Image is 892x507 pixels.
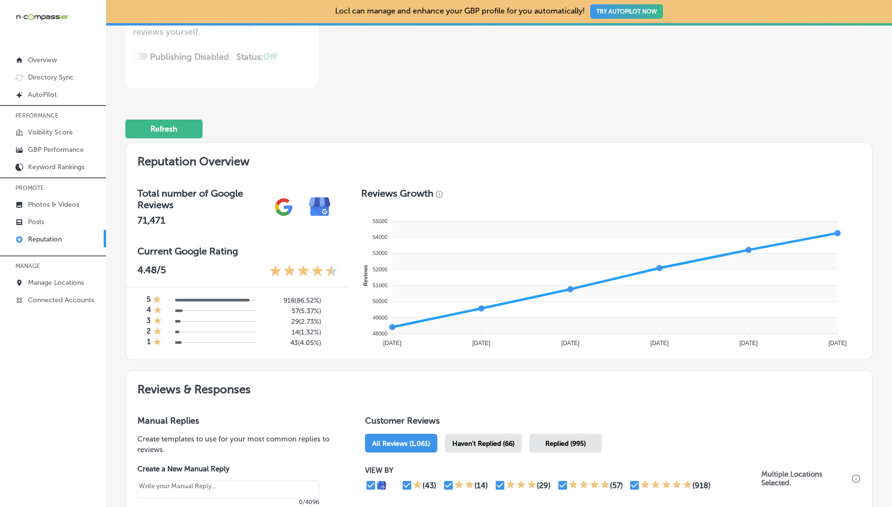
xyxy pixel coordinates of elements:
h5: 57 ( 5.37% ) [263,307,321,315]
p: Keyword Rankings [28,163,84,171]
tspan: [DATE] [650,340,669,347]
button: Refresh [125,120,203,138]
p: Create templates to use for your most common replies to reviews. [137,434,334,455]
img: gPZS+5FD6qPJAAAAABJRU5ErkJggg== [266,189,302,225]
tspan: [DATE] [740,340,758,347]
p: Visibility Score [28,128,73,136]
div: (57) [610,481,623,490]
div: (29) [537,481,551,490]
div: (43) [422,481,436,490]
div: 1 Star [153,327,162,337]
div: 3 Stars [506,480,537,491]
p: Posts [28,218,44,226]
h5: 918 ( 86.52% ) [263,296,321,305]
p: Reputation [28,235,62,243]
h4: 2 [147,327,151,337]
h3: Manual Replies [137,415,334,426]
h2: 71,471 [137,214,266,226]
h2: Reviews & Responses [126,371,872,404]
div: 1 Star [153,306,162,316]
tspan: 55000 [373,218,388,224]
tspan: [DATE] [562,340,580,347]
p: Overview [28,56,57,64]
tspan: [DATE] [383,340,402,347]
div: (14) [474,481,488,490]
img: e7ababfa220611ac49bdb491a11684a6.png [302,189,338,225]
div: 4.48 Stars [269,264,338,279]
div: 1 Star [413,480,422,491]
text: Reviews [363,265,368,286]
h4: 5 [147,295,150,306]
tspan: 53000 [373,250,388,256]
button: TRY AUTOPILOT NOW [590,4,663,19]
h4: 3 [147,316,151,327]
img: 660ab0bf-5cc7-4cb8-ba1c-48b5ae0f18e60NCTV_CLogo_TV_Black_-500x88.png [15,13,68,22]
tspan: [DATE] [473,340,491,347]
span: Replied (995) [545,440,586,448]
tspan: [DATE] [829,340,847,347]
p: Multiple Locations Selected. [761,470,850,487]
tspan: 48000 [373,331,388,336]
h2: Reputation Overview [126,143,872,176]
p: AutoPilot [28,91,57,99]
textarea: Create your Quick Reply [137,480,319,499]
div: 1 Star [153,316,162,327]
tspan: 51000 [373,282,388,288]
tspan: 54000 [373,234,388,240]
tspan: 52000 [373,267,388,272]
p: GBP Performance [28,146,84,154]
div: 1 Star [153,295,162,306]
p: Photos & Videos [28,200,79,209]
h3: Reviews Growth [361,187,433,199]
h1: Customer Reviews [365,415,861,430]
p: 4.48 /5 [137,264,166,279]
h5: 43 ( 4.05% ) [263,339,321,347]
div: 4 Stars [568,480,610,491]
h5: 29 ( 2.73% ) [263,318,321,326]
tspan: 50000 [373,298,388,304]
label: Create a New Manual Reply [137,465,319,473]
h4: 1 [147,337,150,348]
p: Manage Locations [28,279,84,287]
h5: 14 ( 1.32% ) [263,328,321,336]
p: VIEW BY [365,466,761,475]
div: (918) [692,481,711,490]
span: All Reviews (1,061) [372,440,430,448]
div: 1 Star [153,337,162,348]
h3: Total number of Google Reviews [137,187,266,211]
div: 2 Stars [454,480,474,491]
h4: 4 [147,306,151,316]
p: 0/4096 [137,499,319,506]
tspan: 49000 [373,315,388,320]
p: Connected Accounts [28,296,94,304]
div: 5 Stars [640,480,692,491]
h3: Current Google Rating [137,245,338,257]
p: Directory Sync [28,73,74,81]
span: Haven't Replied (66) [452,440,514,448]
